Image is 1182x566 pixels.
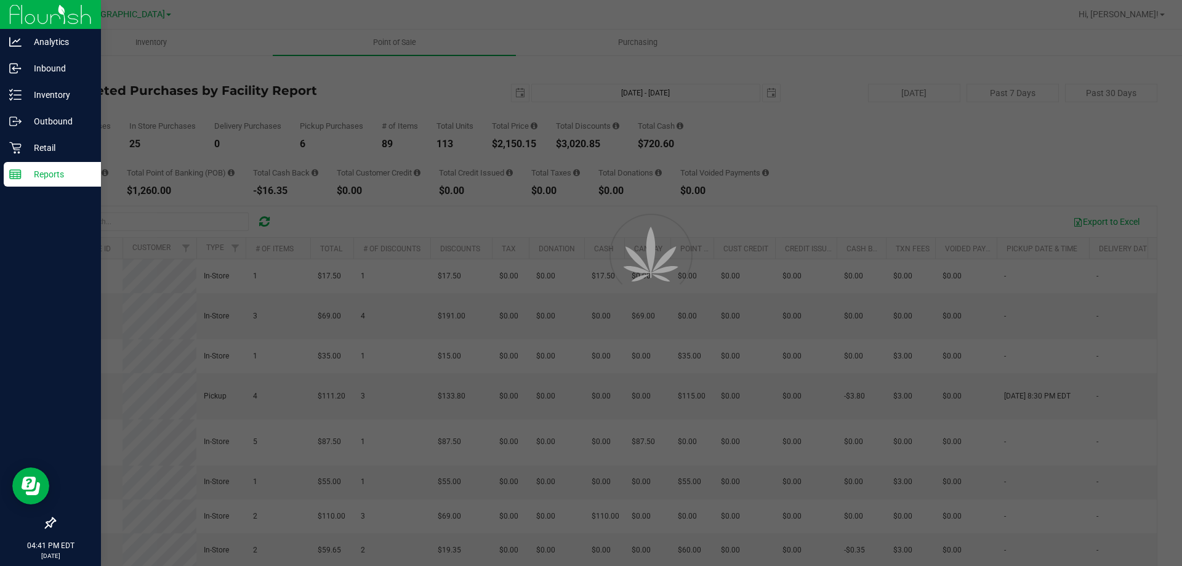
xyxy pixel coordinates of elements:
[9,115,22,127] inline-svg: Outbound
[22,114,95,129] p: Outbound
[22,167,95,182] p: Reports
[9,36,22,48] inline-svg: Analytics
[9,168,22,180] inline-svg: Reports
[22,87,95,102] p: Inventory
[6,540,95,551] p: 04:41 PM EDT
[22,140,95,155] p: Retail
[12,467,49,504] iframe: Resource center
[22,61,95,76] p: Inbound
[6,551,95,560] p: [DATE]
[22,34,95,49] p: Analytics
[9,89,22,101] inline-svg: Inventory
[9,142,22,154] inline-svg: Retail
[9,62,22,75] inline-svg: Inbound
